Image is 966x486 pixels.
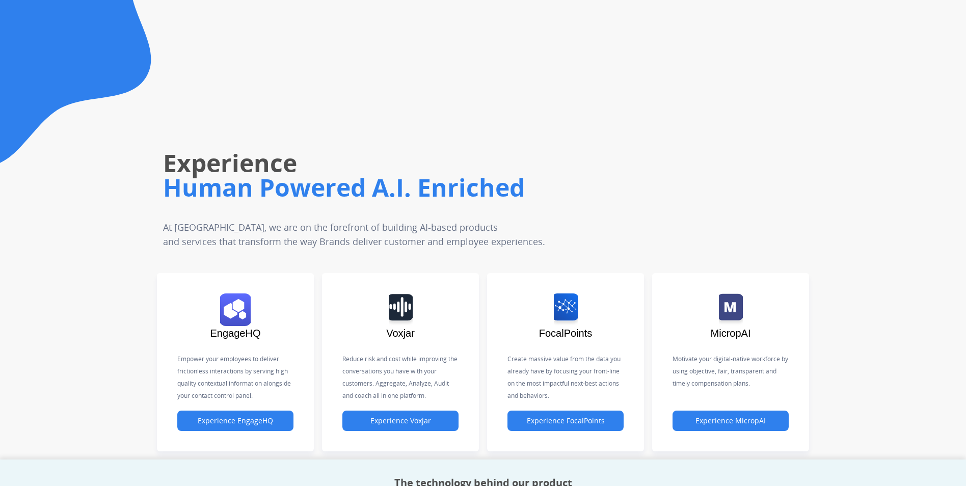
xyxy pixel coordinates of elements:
span: FocalPoints [539,328,593,339]
p: Motivate your digital-native workforce by using objective, fair, transparent and timely compensat... [673,353,789,390]
button: Experience EngageHQ [177,411,293,431]
button: Experience MicropAI [673,411,789,431]
h1: Human Powered A.I. Enriched [163,171,682,204]
a: Experience MicropAI [673,417,789,425]
a: Experience EngageHQ [177,417,293,425]
button: Experience Voxjar [342,411,459,431]
p: Reduce risk and cost while improving the conversations you have with your customers. Aggregate, A... [342,353,459,402]
p: Create massive value from the data you already have by focusing your front-line on the most impac... [507,353,624,402]
p: Empower your employees to deliver frictionless interactions by serving high quality contextual in... [177,353,293,402]
img: logo [220,293,251,326]
p: At [GEOGRAPHIC_DATA], we are on the forefront of building AI-based products and services that tra... [163,220,617,249]
h1: Experience [163,147,682,179]
span: EngageHQ [210,328,261,339]
img: logo [719,293,743,326]
img: logo [554,293,578,326]
img: logo [389,293,413,326]
span: Voxjar [386,328,415,339]
a: Experience Voxjar [342,417,459,425]
a: Experience FocalPoints [507,417,624,425]
span: MicropAI [711,328,751,339]
button: Experience FocalPoints [507,411,624,431]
